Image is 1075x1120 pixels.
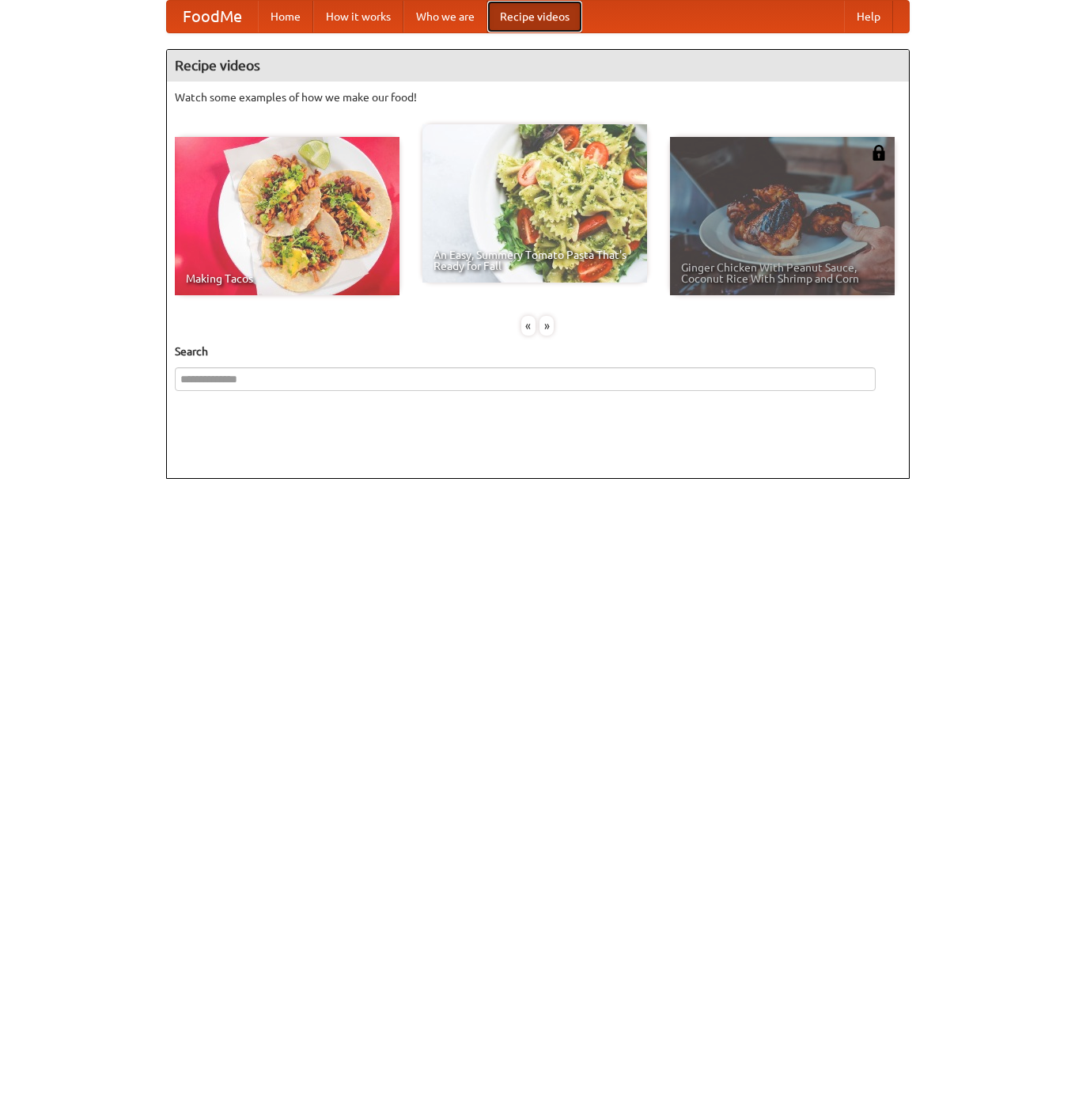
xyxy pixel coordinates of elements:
a: Home [258,1,313,32]
h5: Search [175,344,901,359]
span: Making Tacos [186,273,388,284]
a: Who we are [403,1,487,32]
p: Watch some examples of how we make our food! [175,89,901,105]
a: Help [844,1,893,32]
span: An Easy, Summery Tomato Pasta That's Ready for Fall [433,249,636,271]
div: » [539,316,554,336]
a: How it works [313,1,403,32]
a: Making Tacos [175,137,399,295]
div: « [521,316,536,336]
h4: Recipe videos [167,50,909,82]
a: Recipe videos [487,1,582,32]
a: An Easy, Summery Tomato Pasta That's Ready for Fall [422,124,647,283]
img: 483408.png [871,145,887,161]
a: FoodMe [167,1,258,32]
